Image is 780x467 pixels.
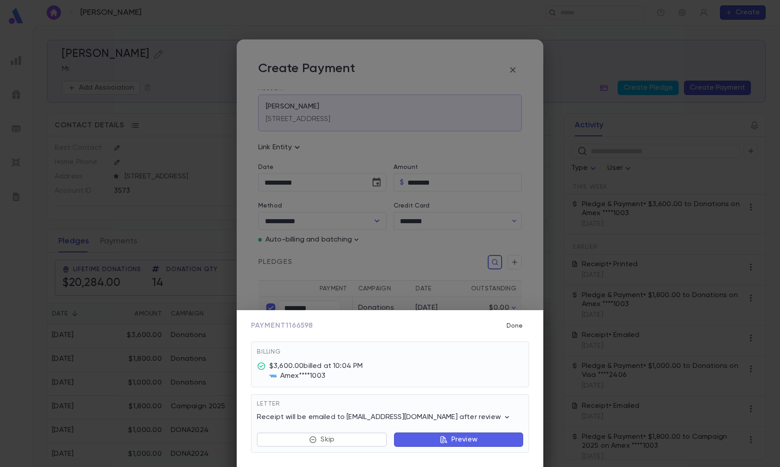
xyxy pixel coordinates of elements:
[451,435,477,444] p: Preview
[394,432,523,447] button: Preview
[257,432,387,447] button: Skip
[257,349,281,355] span: Billing
[251,321,313,330] span: Payment 1166598
[500,317,529,334] button: Done
[257,413,511,422] p: Receipt will be emailed to [EMAIL_ADDRESS][DOMAIN_NAME] after review
[269,362,363,371] div: $3,600.00 billed at 10:04 PM
[257,400,523,413] div: Letter
[321,435,334,444] p: Skip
